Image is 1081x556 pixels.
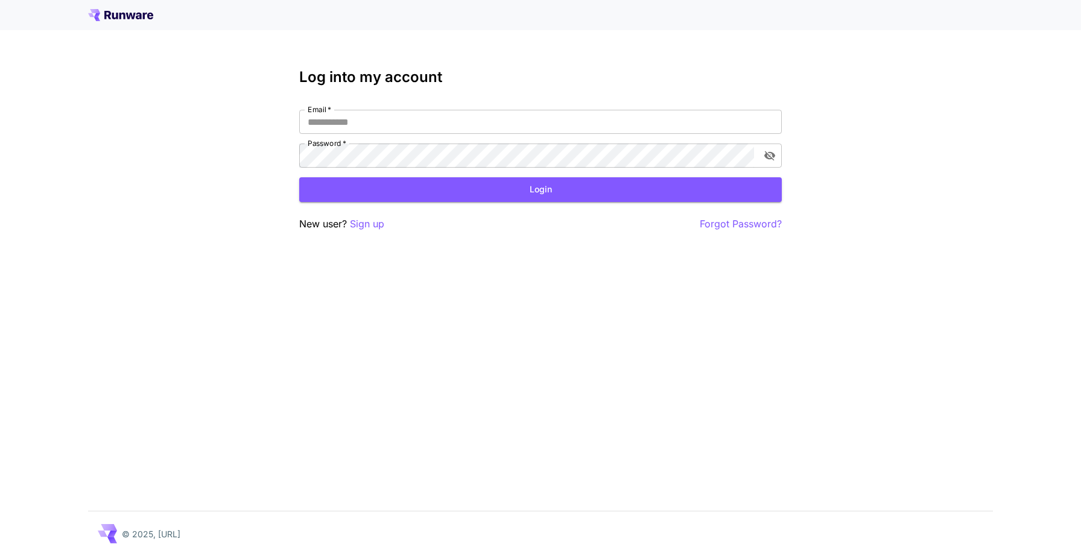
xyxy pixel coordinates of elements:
[700,216,782,232] button: Forgot Password?
[759,145,781,166] button: toggle password visibility
[122,528,180,540] p: © 2025, [URL]
[299,69,782,86] h3: Log into my account
[308,138,346,148] label: Password
[308,104,331,115] label: Email
[299,177,782,202] button: Login
[299,216,384,232] p: New user?
[350,216,384,232] button: Sign up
